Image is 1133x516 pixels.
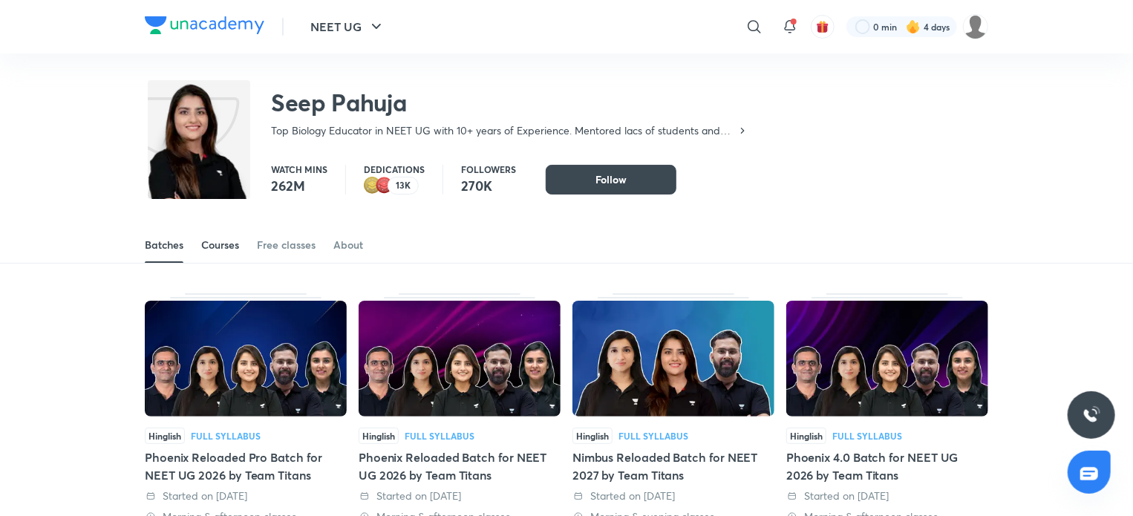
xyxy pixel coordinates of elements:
[572,428,613,444] span: Hinglish
[271,123,737,138] p: Top Biology Educator in NEET UG with 10+ years of Experience. Mentored lacs of students and Top R...
[364,165,425,174] p: Dedications
[145,16,264,34] img: Company Logo
[191,431,261,440] div: Full Syllabus
[572,448,774,484] div: Nimbus Reloaded Batch for NEET 2027 by Team Titans
[816,20,829,33] img: avatar
[257,238,316,252] div: Free classes
[359,448,561,484] div: Phoenix Reloaded Batch for NEET UG 2026 by Team Titans
[786,489,988,503] div: Started on 29 Jul 2025
[572,489,774,503] div: Started on 12 Aug 2025
[963,14,988,39] img: Sumaiyah Hyder
[201,238,239,252] div: Courses
[145,16,264,38] a: Company Logo
[618,431,688,440] div: Full Syllabus
[145,489,347,503] div: Started on 28 Aug 2025
[786,301,988,417] img: Thumbnail
[333,227,363,263] a: About
[906,19,921,34] img: streak
[461,177,516,195] p: 270K
[1083,406,1100,424] img: ttu
[359,428,399,444] span: Hinglish
[396,180,411,191] p: 13K
[333,238,363,252] div: About
[595,172,627,187] span: Follow
[461,165,516,174] p: Followers
[405,431,474,440] div: Full Syllabus
[376,177,394,195] img: educator badge1
[359,301,561,417] img: Thumbnail
[786,428,826,444] span: Hinglish
[145,238,183,252] div: Batches
[572,301,774,417] img: Thumbnail
[271,88,748,117] h2: Seep Pahuja
[271,165,327,174] p: Watch mins
[301,12,394,42] button: NEET UG
[148,83,250,241] img: class
[271,177,327,195] p: 262M
[359,489,561,503] div: Started on 12 Aug 2025
[786,448,988,484] div: Phoenix 4.0 Batch for NEET UG 2026 by Team Titans
[145,301,347,417] img: Thumbnail
[257,227,316,263] a: Free classes
[546,165,676,195] button: Follow
[201,227,239,263] a: Courses
[145,448,347,484] div: Phoenix Reloaded Pro Batch for NEET UG 2026 by Team Titans
[364,177,382,195] img: educator badge2
[145,227,183,263] a: Batches
[811,15,835,39] button: avatar
[832,431,902,440] div: Full Syllabus
[145,428,185,444] span: Hinglish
